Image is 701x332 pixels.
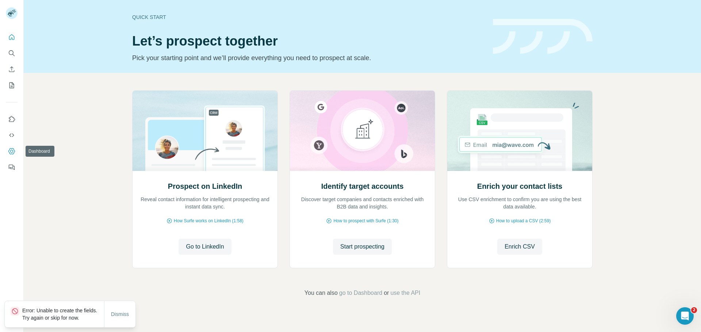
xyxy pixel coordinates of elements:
[132,53,484,63] p: Pick your starting point and we’ll provide everything you need to prospect at scale.
[505,242,535,251] span: Enrich CSV
[6,161,18,174] button: Feedback
[106,308,134,321] button: Dismiss
[496,218,551,224] span: How to upload a CSV (2:59)
[676,307,694,325] iframe: Intercom live chat
[6,47,18,60] button: Search
[339,289,382,297] button: go to Dashboard
[111,310,129,318] span: Dismiss
[168,181,242,191] h2: Prospect on LinkedIn
[132,34,484,48] h1: Let’s prospect together
[186,242,224,251] span: Go to LinkedIn
[333,239,392,255] button: Start prospecting
[290,91,435,171] img: Identify target accounts
[6,113,18,126] button: Use Surfe on LinkedIn
[132,13,484,21] div: Quick start
[390,289,420,297] button: use the API
[140,196,270,210] p: Reveal contact information for intelligent prospecting and instant data sync.
[477,181,562,191] h2: Enrich your contact lists
[455,196,585,210] p: Use CSV enrichment to confirm you are using the best data available.
[497,239,542,255] button: Enrich CSV
[493,19,593,54] img: banner
[333,218,398,224] span: How to prospect with Surfe (1:30)
[6,145,18,158] button: Dashboard
[6,79,18,92] button: My lists
[691,307,697,313] span: 2
[447,91,593,171] img: Enrich your contact lists
[179,239,231,255] button: Go to LinkedIn
[6,129,18,142] button: Use Surfe API
[6,63,18,76] button: Enrich CSV
[22,307,104,321] p: Error: Unable to create the fields. Try again or skip for now.
[6,31,18,44] button: Quick start
[321,181,404,191] h2: Identify target accounts
[174,218,244,224] span: How Surfe works on LinkedIn (1:58)
[340,242,384,251] span: Start prospecting
[384,289,389,297] span: or
[297,196,428,210] p: Discover target companies and contacts enriched with B2B data and insights.
[304,289,338,297] span: You can also
[132,91,278,171] img: Prospect on LinkedIn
